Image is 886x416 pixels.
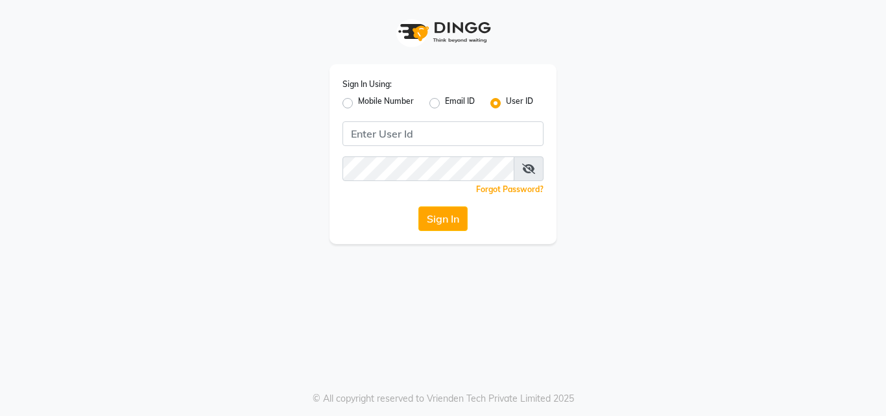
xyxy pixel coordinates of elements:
[476,184,544,194] a: Forgot Password?
[342,156,514,181] input: Username
[506,95,533,111] label: User ID
[445,95,475,111] label: Email ID
[418,206,468,231] button: Sign In
[391,13,495,51] img: logo1.svg
[342,79,392,90] label: Sign In Using:
[342,121,544,146] input: Username
[358,95,414,111] label: Mobile Number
